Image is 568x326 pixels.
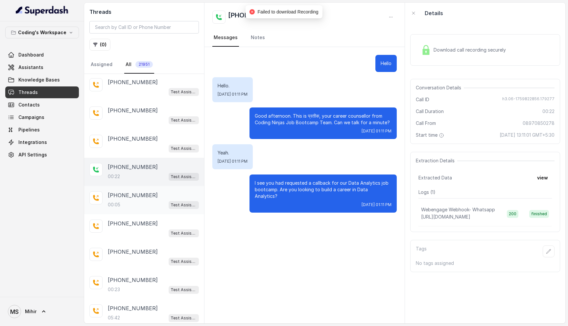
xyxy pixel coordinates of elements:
p: [PHONE_NUMBER] [108,106,158,114]
p: 00:23 [108,286,120,293]
button: (0) [89,39,110,51]
a: Threads [5,86,79,98]
button: view [533,172,552,184]
span: Threads [18,89,38,96]
a: API Settings [5,149,79,161]
span: Knowledge Bases [18,77,60,83]
span: Call Duration [416,108,444,115]
span: [DATE] 01:11 PM [218,92,248,97]
p: Yeah. [218,150,248,156]
span: 08970850278 [523,120,555,127]
span: [URL][DOMAIN_NAME] [421,214,470,220]
p: Webengage Webhook- Whatsapp [421,206,495,213]
span: Dashboard [18,52,44,58]
p: Test Assistant- 2 [171,202,197,208]
p: Test Assistant-3 [171,230,197,237]
p: [PHONE_NUMBER] [108,248,158,256]
p: [PHONE_NUMBER] [108,135,158,143]
span: [DATE] 13:11:01 GMT+5:30 [500,132,555,138]
span: Campaigns [18,114,44,121]
span: [DATE] 01:11 PM [362,128,391,134]
p: Hello [381,60,391,67]
h2: Threads [89,8,199,16]
p: 00:22 [108,173,120,180]
span: Assistants [18,64,43,71]
p: 05:42 [108,314,120,321]
a: Mihir [5,302,79,321]
img: Lock Icon [421,45,431,55]
p: Test Assistant-3 [171,174,197,180]
span: Call ID [416,96,429,103]
p: [PHONE_NUMBER] [108,276,158,284]
p: Hello. [218,82,248,89]
nav: Tabs [89,56,199,74]
span: API Settings [18,151,47,158]
h2: [PHONE_NUMBER] [228,11,287,24]
span: Extraction Details [416,157,457,164]
span: Extracted Data [418,175,452,181]
span: [DATE] 01:11 PM [218,159,248,164]
p: Tags [416,245,427,257]
span: 21951 [135,61,153,68]
text: MS [10,308,19,315]
a: Assigned [89,56,114,74]
p: I see you had requested a callback for our Data Analytics job bootcamp. Are you looking to build ... [255,180,391,199]
a: Contacts [5,99,79,111]
p: 00:05 [108,201,120,208]
span: Call From [416,120,436,127]
p: [PHONE_NUMBER] [108,220,158,227]
a: Integrations [5,136,79,148]
a: Assistants [5,61,79,73]
button: Coding's Workspace [5,27,79,38]
img: light.svg [16,5,69,16]
nav: Tabs [212,29,397,47]
a: Campaigns [5,111,79,123]
span: finished [529,210,549,218]
p: Coding's Workspace [18,29,66,36]
a: Knowledge Bases [5,74,79,86]
a: Notes [249,29,266,47]
span: Start time [416,132,445,138]
p: [PHONE_NUMBER] [108,304,158,312]
span: Integrations [18,139,47,146]
span: Mihir [25,308,36,315]
p: Test Assistant-3 [171,315,197,321]
p: [PHONE_NUMBER] [108,191,158,199]
span: Pipelines [18,127,40,133]
p: No tags assigned [416,260,555,267]
p: Good afternoon. This is प्रतीक, your career counsellor from Coding Ninjas Job Bootcamp Team. Can ... [255,113,391,126]
span: 00:22 [542,108,555,115]
span: 200 [507,210,518,218]
p: [PHONE_NUMBER] [108,163,158,171]
p: Test Assistant-3 [171,145,197,152]
span: close-circle [249,9,255,14]
span: Failed to download Recording [257,9,318,14]
span: Download call recording securely [434,47,509,53]
span: Conversation Details [416,84,464,91]
span: [DATE] 01:11 PM [362,202,391,207]
p: Test Assistant-3 [171,117,197,124]
p: [PHONE_NUMBER] [108,78,158,86]
p: Test Assistant-3 [171,258,197,265]
a: Messages [212,29,239,47]
a: Pipelines [5,124,79,136]
span: h3.06-1759822856.179277 [502,96,555,103]
p: Test Assistant-3 [171,89,197,95]
p: Details [425,9,443,17]
a: Dashboard [5,49,79,61]
input: Search by Call ID or Phone Number [89,21,199,34]
a: All21951 [124,56,154,74]
span: Contacts [18,102,40,108]
p: Logs ( 1 ) [418,189,552,196]
p: Test Assistant-3 [171,287,197,293]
